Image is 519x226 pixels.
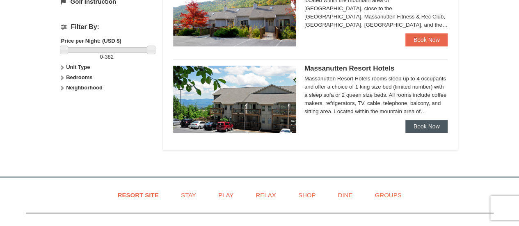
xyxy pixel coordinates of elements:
[304,64,394,72] span: Massanutten Resort Hotels
[171,186,206,204] a: Stay
[66,74,92,80] strong: Bedrooms
[288,186,326,204] a: Shop
[107,186,169,204] a: Resort Site
[105,54,114,60] span: 382
[208,186,244,204] a: Play
[405,33,448,46] a: Book Now
[405,120,448,133] a: Book Now
[364,186,412,204] a: Groups
[304,75,448,116] div: Massanutten Resort Hotels rooms sleep up to 4 occupants and offer a choice of 1 king size bed (li...
[327,186,363,204] a: Dine
[66,84,103,91] strong: Neighborhood
[173,66,296,133] img: 19219026-1-e3b4ac8e.jpg
[100,54,103,60] span: 0
[61,38,121,44] strong: Price per Night: (USD $)
[61,53,153,61] label: -
[61,23,153,31] h4: Filter By:
[66,64,90,70] strong: Unit Type
[245,186,286,204] a: Relax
